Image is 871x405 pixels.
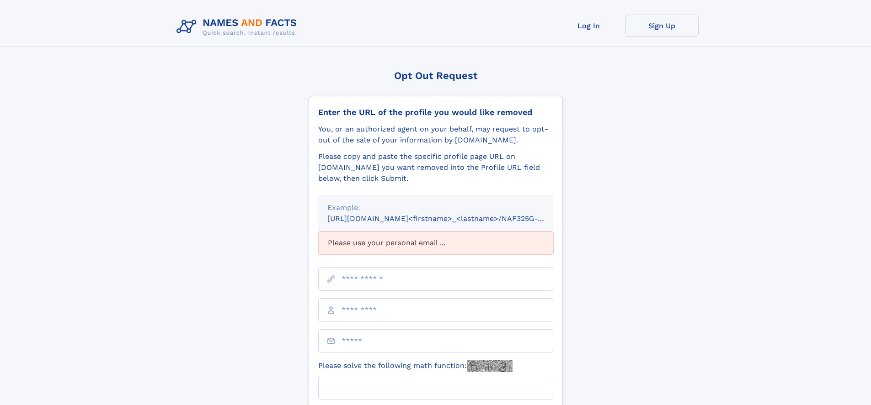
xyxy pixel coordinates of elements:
div: Please use your personal email ... [318,231,553,254]
a: Sign Up [625,15,699,37]
label: Please solve the following math function: [318,360,513,372]
a: Log In [552,15,625,37]
div: Opt Out Request [309,70,563,81]
div: You, or an authorized agent on your behalf, may request to opt-out of the sale of your informatio... [318,124,553,146]
div: Enter the URL of the profile you would like removed [318,107,553,117]
img: Logo Names and Facts [173,15,305,39]
div: Please copy and paste the specific profile page URL on [DOMAIN_NAME] you want removed into the Pr... [318,151,553,184]
div: Example: [327,202,544,213]
small: [URL][DOMAIN_NAME]<firstname>_<lastname>/NAF325G-xxxxxxxx [327,214,571,223]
